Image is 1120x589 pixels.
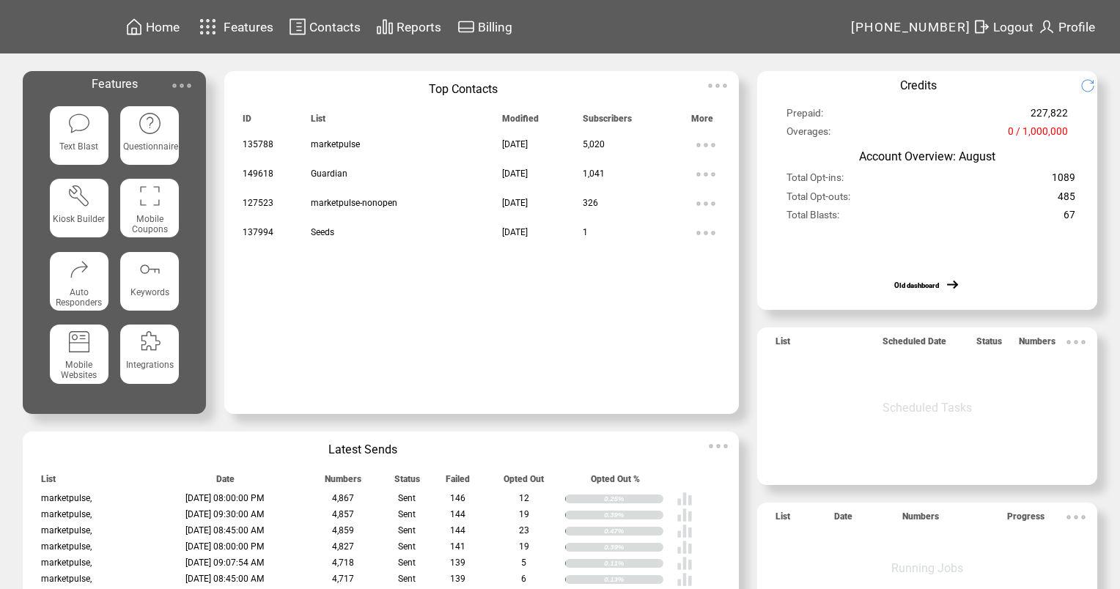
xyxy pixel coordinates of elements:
[900,78,937,92] span: Credits
[677,507,693,523] img: poll%20-%20white.svg
[374,15,443,38] a: Reports
[185,509,265,519] span: [DATE] 09:30:00 AM
[132,214,168,234] span: Mobile Coupons
[786,107,823,125] span: Prepaid:
[120,252,179,313] a: Keywords
[50,325,108,385] a: Mobile Websites
[41,574,92,584] span: marketpulse,
[397,20,441,34] span: Reports
[243,227,273,237] span: 137994
[41,541,92,552] span: marketpulse,
[41,525,92,536] span: marketpulse,
[125,18,143,36] img: home.svg
[450,557,465,568] span: 139
[677,523,693,539] img: poll%20-%20white.svg
[973,18,990,36] img: exit.svg
[1036,15,1097,38] a: Profile
[289,18,306,36] img: contacts.svg
[185,493,265,503] span: [DATE] 08:00:00 PM
[41,474,56,491] span: List
[502,198,528,208] span: [DATE]
[775,511,790,528] span: List
[455,15,515,38] a: Billing
[56,287,102,308] span: Auto Responders
[677,491,693,507] img: poll%20-%20white.svg
[1080,78,1106,93] img: refresh.png
[519,509,529,519] span: 19
[604,543,663,552] div: 0.39%
[287,15,363,38] a: Contacts
[243,198,273,208] span: 127523
[325,474,361,491] span: Numbers
[120,325,179,385] a: Integrations
[519,525,529,536] span: 23
[332,509,354,519] span: 4,857
[583,198,598,208] span: 326
[193,12,276,41] a: Features
[50,106,108,167] a: Text Blast
[398,525,416,536] span: Sent
[224,20,273,34] span: Features
[775,336,790,353] span: List
[604,511,663,519] div: 0.39%
[138,257,162,281] img: keywords.svg
[677,539,693,555] img: poll%20-%20white.svg
[1007,511,1045,528] span: Progress
[976,336,1002,353] span: Status
[311,139,360,149] span: marketpulse
[332,541,354,552] span: 4,827
[332,493,354,503] span: 4,867
[311,114,325,130] span: List
[604,559,663,568] div: 0.11%
[883,336,946,353] span: Scheduled Date
[398,557,416,568] span: Sent
[450,525,465,536] span: 144
[450,541,465,552] span: 141
[120,179,179,240] a: Mobile Coupons
[583,114,632,130] span: Subscribers
[502,227,528,237] span: [DATE]
[92,77,138,91] span: Features
[521,557,526,568] span: 5
[243,114,251,130] span: ID
[691,218,721,248] img: ellypsis.svg
[450,574,465,584] span: 139
[691,114,713,130] span: More
[243,168,273,179] span: 149618
[604,527,663,536] div: 0.47%
[583,139,605,149] span: 5,020
[1019,336,1055,353] span: Numbers
[216,474,235,491] span: Date
[41,557,92,568] span: marketpulse,
[328,442,397,456] span: Latest Sends
[138,330,162,354] img: integrations.svg
[398,493,416,503] span: Sent
[450,509,465,519] span: 144
[691,189,721,218] img: ellypsis.svg
[398,509,416,519] span: Sent
[677,555,693,571] img: poll%20-%20white.svg
[703,71,732,100] img: ellypsis.svg
[993,20,1034,34] span: Logout
[519,493,529,503] span: 12
[138,184,162,208] img: coupons.svg
[970,15,1036,38] a: Logout
[891,561,963,575] span: Running Jobs
[123,141,178,152] span: Questionnaire
[50,179,108,240] a: Kiosk Builder
[67,184,92,208] img: tool%201.svg
[195,15,221,39] img: features.svg
[311,168,347,179] span: Guardian
[446,474,470,491] span: Failed
[41,493,92,503] span: marketpulse,
[1058,20,1095,34] span: Profile
[1058,190,1075,209] span: 485
[376,18,394,36] img: chart.svg
[67,330,92,354] img: mobile-websites.svg
[457,18,475,36] img: creidtcard.svg
[591,474,640,491] span: Opted Out %
[1061,327,1091,357] img: ellypsis.svg
[851,20,971,34] span: [PHONE_NUMBER]
[691,130,721,160] img: ellypsis.svg
[604,494,663,503] div: 0.25%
